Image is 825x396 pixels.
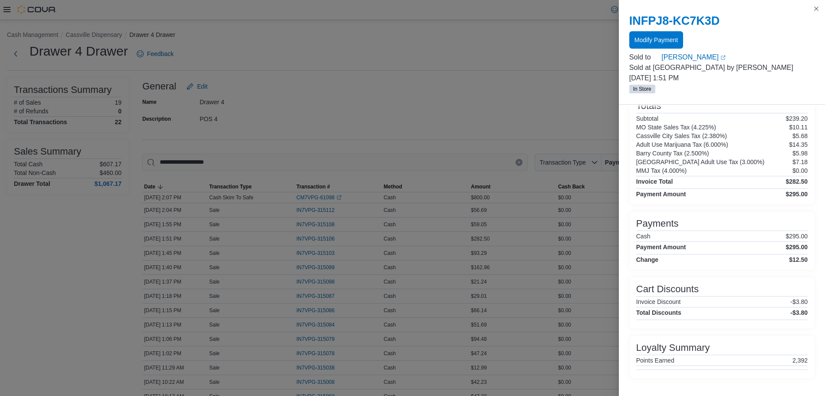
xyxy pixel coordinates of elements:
[786,233,808,240] p: $295.00
[790,309,808,316] h4: -$3.80
[789,124,808,131] p: $10.11
[629,85,655,93] span: In Store
[629,63,815,73] p: Sold at [GEOGRAPHIC_DATA] by [PERSON_NAME]
[786,115,808,122] p: $239.20
[792,150,808,157] p: $5.98
[636,233,651,240] h6: Cash
[792,357,808,364] p: 2,392
[636,150,709,157] h6: Barry County Tax (2.500%)
[789,256,808,263] h4: $12.50
[636,191,686,198] h4: Payment Amount
[786,178,808,185] h4: $282.50
[636,309,681,316] h4: Total Discounts
[636,256,658,263] h4: Change
[629,31,683,49] button: Modify Payment
[636,158,765,165] h6: [GEOGRAPHIC_DATA] Adult Use Tax (3.000%)
[636,124,716,131] h6: MO State Sales Tax (4.225%)
[811,3,822,14] button: Close this dialog
[634,36,678,44] span: Modify Payment
[636,218,679,229] h3: Payments
[636,101,661,111] h3: Totals
[629,52,660,63] div: Sold to
[636,115,658,122] h6: Subtotal
[792,132,808,139] p: $5.68
[792,167,808,174] p: $0.00
[792,158,808,165] p: $7.18
[789,141,808,148] p: $14.35
[720,55,726,60] svg: External link
[661,52,815,63] a: [PERSON_NAME]External link
[636,343,710,353] h3: Loyalty Summary
[786,244,808,251] h4: $295.00
[636,132,727,139] h6: Cassville City Sales Tax (2.380%)
[629,14,815,28] h2: INFPJ8-KC7K3D
[629,73,815,83] p: [DATE] 1:51 PM
[786,191,808,198] h4: $295.00
[633,85,651,93] span: In Store
[790,298,808,305] p: -$3.80
[636,298,681,305] h6: Invoice Discount
[636,141,728,148] h6: Adult Use Marijuana Tax (6.000%)
[636,167,687,174] h6: MMJ Tax (4.000%)
[636,244,686,251] h4: Payment Amount
[636,178,673,185] h4: Invoice Total
[636,284,699,294] h3: Cart Discounts
[636,357,674,364] h6: Points Earned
